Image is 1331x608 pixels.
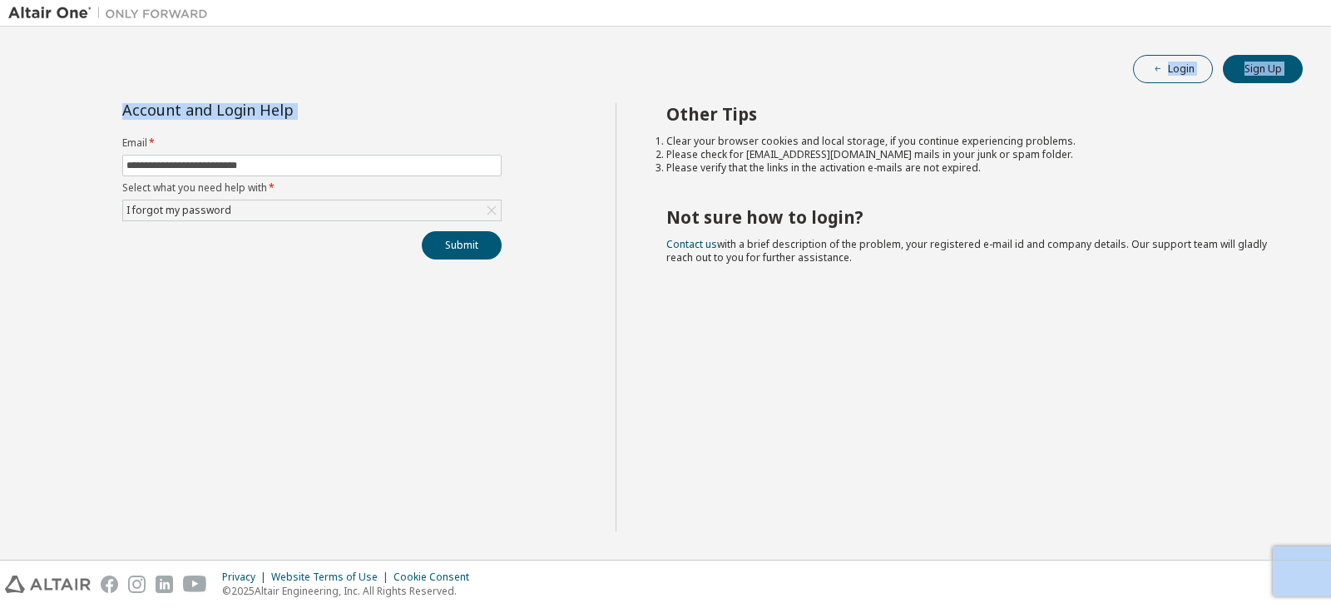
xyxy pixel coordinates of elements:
[123,200,501,220] div: I forgot my password
[8,5,216,22] img: Altair One
[122,136,502,150] label: Email
[666,206,1274,228] h2: Not sure how to login?
[5,576,91,593] img: altair_logo.svg
[422,231,502,260] button: Submit
[1223,55,1303,83] button: Sign Up
[124,201,234,220] div: I forgot my password
[666,237,717,251] a: Contact us
[393,571,479,584] div: Cookie Consent
[222,571,271,584] div: Privacy
[128,576,146,593] img: instagram.svg
[183,576,207,593] img: youtube.svg
[101,576,118,593] img: facebook.svg
[666,135,1274,148] li: Clear your browser cookies and local storage, if you continue experiencing problems.
[666,237,1267,264] span: with a brief description of the problem, your registered e-mail id and company details. Our suppo...
[122,181,502,195] label: Select what you need help with
[666,148,1274,161] li: Please check for [EMAIL_ADDRESS][DOMAIN_NAME] mails in your junk or spam folder.
[156,576,173,593] img: linkedin.svg
[666,161,1274,175] li: Please verify that the links in the activation e-mails are not expired.
[1133,55,1213,83] button: Login
[271,571,393,584] div: Website Terms of Use
[122,103,426,116] div: Account and Login Help
[666,103,1274,125] h2: Other Tips
[222,584,479,598] p: © 2025 Altair Engineering, Inc. All Rights Reserved.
